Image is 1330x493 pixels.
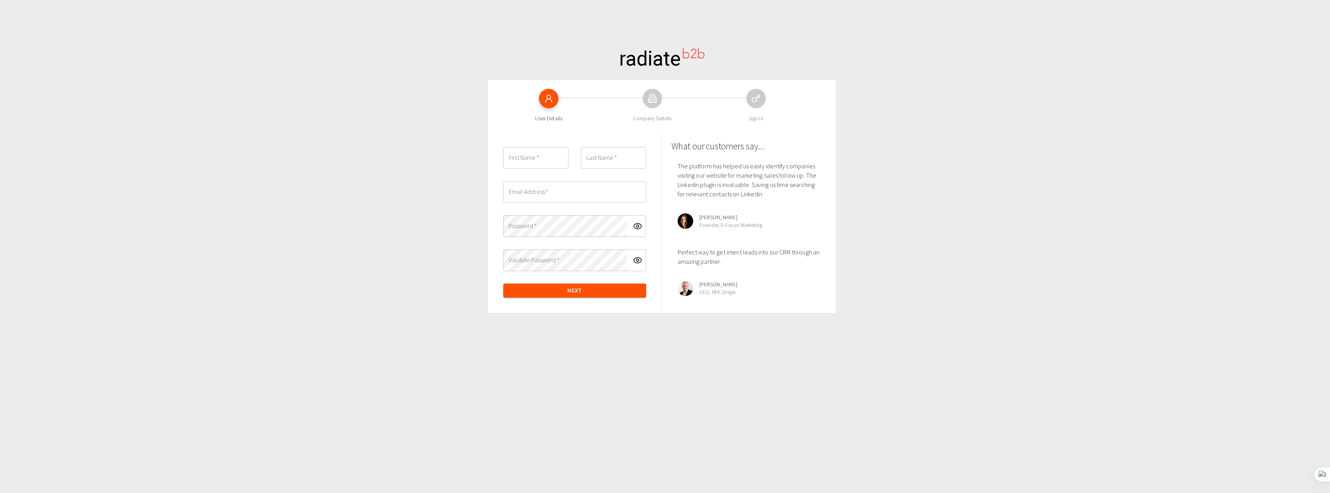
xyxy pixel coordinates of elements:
[699,221,821,229] span: Founder, E-Focus Marketing
[678,213,693,229] img: kate.jpg
[678,161,821,199] p: The platform has helped us easily identify companies visiting our website for marketing/sales fol...
[604,114,701,122] span: Company Details
[614,43,711,71] img: radiateb2b_logo_black.png
[699,280,821,288] span: [PERSON_NAME]
[500,114,598,122] span: User Details
[699,213,821,221] span: [PERSON_NAME]
[503,284,646,298] button: Next
[630,253,645,268] button: toggle password visibility
[699,288,821,296] span: CEO, RPE Origin
[707,114,805,122] span: Sign In
[678,247,821,266] p: Perfect way to get intent leads into our CRM through an amazing partner.
[671,141,827,152] h2: What our customers say...
[678,280,693,296] img: ryan.jpeg
[630,218,645,234] button: toggle password visibility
